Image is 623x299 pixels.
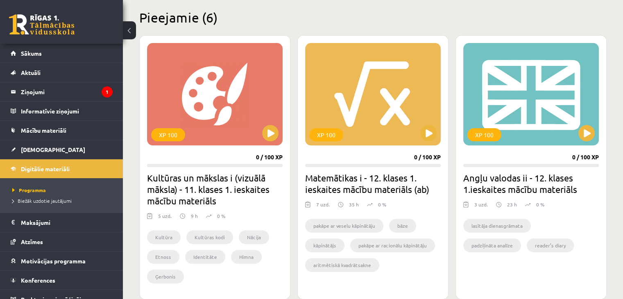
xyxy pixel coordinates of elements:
div: XP 100 [151,128,185,141]
div: 7 uzd. [316,201,330,213]
a: Sākums [11,44,113,63]
li: padziļināta analīze [463,238,521,252]
span: Atzīmes [21,238,43,245]
li: lasītāja dienasgrāmata [463,219,531,233]
a: [DEMOGRAPHIC_DATA] [11,140,113,159]
div: 5 uzd. [158,212,172,224]
legend: Informatīvie ziņojumi [21,102,113,120]
div: XP 100 [467,128,501,141]
span: Aktuāli [21,69,41,76]
i: 1 [102,86,113,97]
li: aritmētiskā kvadrātsakne [305,258,379,272]
span: Digitālie materiāli [21,165,70,172]
h2: Pieejamie (6) [139,9,607,25]
p: 23 h [507,201,517,208]
p: 0 % [217,212,225,220]
a: Programma [12,186,115,194]
p: 0 % [536,201,544,208]
a: Mācību materiāli [11,121,113,140]
a: Konferences [11,271,113,290]
li: bāze [389,219,416,233]
a: Informatīvie ziņojumi [11,102,113,120]
li: Himna [231,250,262,264]
div: 3 uzd. [474,201,488,213]
p: 0 % [378,201,386,208]
p: 9 h [191,212,198,220]
li: reader’s diary [527,238,574,252]
a: Motivācijas programma [11,251,113,270]
h2: Angļu valodas ii - 12. klases 1.ieskaites mācību materiāls [463,172,599,195]
a: Aktuāli [11,63,113,82]
span: Konferences [21,276,55,284]
a: Ziņojumi1 [11,82,113,101]
li: pakāpe ar racionālu kāpinātāju [350,238,435,252]
h2: Matemātikas i - 12. klases 1. ieskaites mācību materiāls (ab) [305,172,441,195]
li: Etnoss [147,250,179,264]
h2: Kultūras un mākslas i (vizuālā māksla) - 11. klases 1. ieskaites mācību materiāls [147,172,283,206]
legend: Ziņojumi [21,82,113,101]
li: Nācija [239,230,269,244]
a: Rīgas 1. Tālmācības vidusskola [9,14,75,35]
span: Programma [12,187,46,193]
div: XP 100 [309,128,343,141]
li: Kultūra [147,230,181,244]
span: Motivācijas programma [21,257,86,265]
span: [DEMOGRAPHIC_DATA] [21,146,85,153]
li: pakāpe ar veselu kāpinātāju [305,219,383,233]
a: Digitālie materiāli [11,159,113,178]
legend: Maksājumi [21,213,113,232]
span: Sākums [21,50,42,57]
a: Atzīmes [11,232,113,251]
span: Mācību materiāli [21,127,66,134]
p: 35 h [349,201,359,208]
li: Identitāte [185,250,225,264]
li: kāpinātājs [305,238,344,252]
span: Biežāk uzdotie jautājumi [12,197,72,204]
li: Kultūras kodi [186,230,233,244]
a: Biežāk uzdotie jautājumi [12,197,115,204]
li: Ģerbonis [147,270,184,283]
a: Maksājumi [11,213,113,232]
